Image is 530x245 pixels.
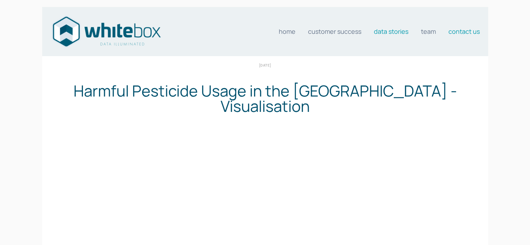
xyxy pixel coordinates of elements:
[448,24,480,38] a: Contact us
[51,14,162,49] img: Data consultants
[421,24,436,38] a: Team
[374,24,408,38] a: Data stories
[259,61,271,69] time: [DATE]
[308,24,361,38] a: Customer Success
[46,83,485,114] h1: Harmful Pesticide Usage in the [GEOGRAPHIC_DATA] - Visualisation
[279,24,295,38] a: Home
